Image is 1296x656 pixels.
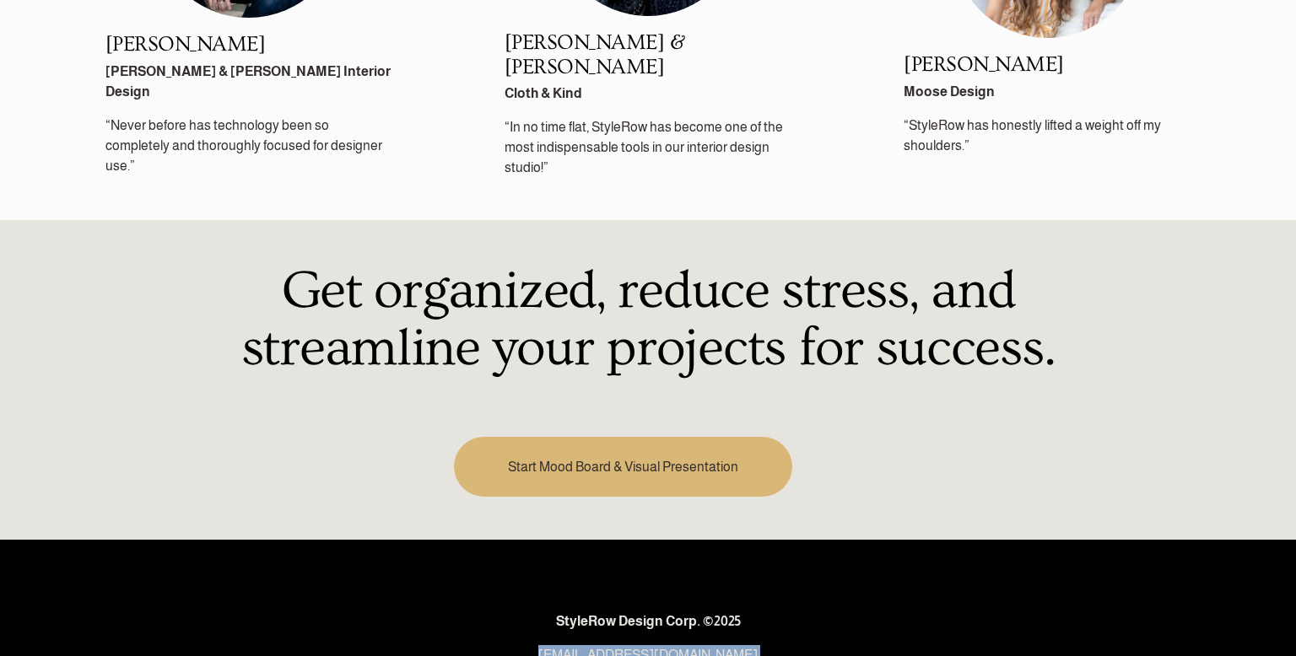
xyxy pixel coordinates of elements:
p: “StyleRow has honestly lifted a weight off my shoulders.” [904,116,1191,156]
strong: Cloth & Kind [505,86,582,100]
p: “In no time flat, StyleRow has become one of the most indispensable tools in our interior design ... [505,117,791,178]
h2: [PERSON_NAME] & [PERSON_NAME] [505,31,791,79]
strong: StyleRow Design Corp. ©2025 [556,614,741,628]
strong: [PERSON_NAME] & [PERSON_NAME] Interior Design [105,64,393,99]
strong: Moose Design [904,84,995,99]
h1: Get organized, reduce stress, and streamline your projects for success. [206,263,1089,377]
a: Start Mood Board & Visual Presentation [454,437,791,497]
p: “Never before has technology been so completely and thoroughly focused for designer use.” [105,116,392,176]
h2: [PERSON_NAME] [105,33,392,57]
h2: [PERSON_NAME] [904,53,1191,78]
